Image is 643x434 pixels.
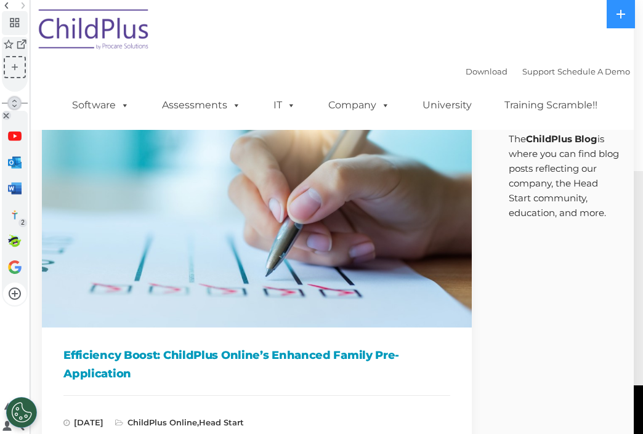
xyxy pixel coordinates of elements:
[199,417,244,427] a: Head Start
[63,417,103,427] span: [DATE]
[526,133,597,145] strong: ChildPlus Blog
[410,93,484,118] a: University
[150,93,253,118] a: Assessments
[8,208,22,222] img: favicon.png
[60,93,142,118] a: Software
[8,182,22,195] img: FavIcon_Word.ico
[466,66,630,76] font: |
[8,234,22,247] img: favicon.ico
[127,417,197,427] a: ChildPlus Online
[33,1,156,62] img: ChildPlus by Procare Solutions
[522,66,555,76] a: Support
[261,93,308,118] a: IT
[8,260,22,274] img: svg+xml;base64,PD94bWwgdmVyc2lvbj0iMS4wIiBlbmNvZGluZz0idXRmLTgiPz4KPHN2ZyB2aWV3Qm94PSIwIDAgMjQgMj...
[21,219,25,227] span: 2
[42,86,472,328] img: Efficiency Boost: ChildPlus Online's Enhanced Family Pre-Application Process - Streamlining Appli...
[557,66,630,76] a: Schedule A Demo
[115,417,244,427] span: ,
[466,66,508,76] a: Download
[316,93,402,118] a: Company
[8,129,22,143] img: Df97AL8FGADezLVaLkUivwAAAABJRU5ErkJggg==
[63,346,450,383] h1: Efficiency Boost: ChildPlus Online’s Enhanced Family Pre-Application
[8,156,22,169] img: favicon.ico
[492,93,610,118] a: Training Scramble!!
[6,397,37,428] button: Cookies Settings
[509,132,621,220] p: The is where you can find blog posts reflecting our company, the Head Start community, education,...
